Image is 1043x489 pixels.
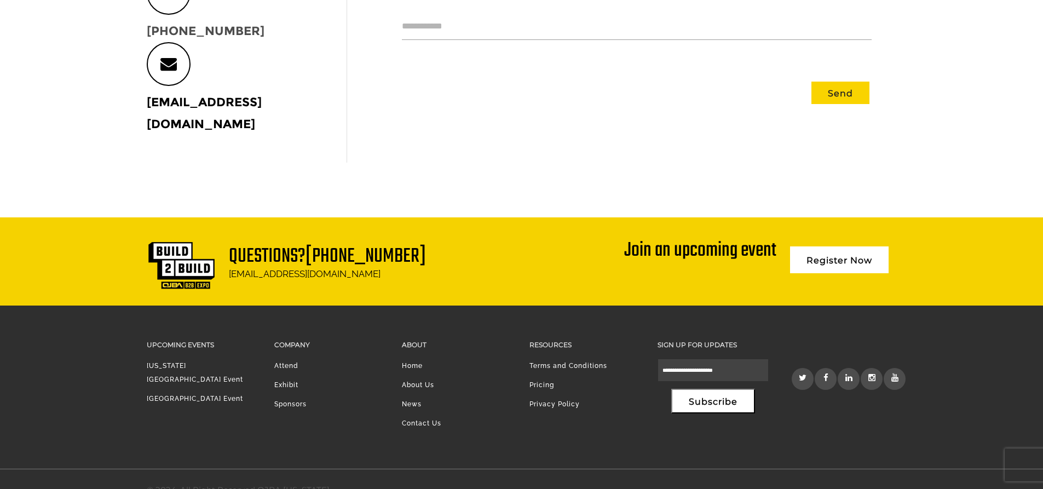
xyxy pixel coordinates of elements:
textarea: Type your message and click 'Submit' [14,166,200,328]
a: About Us [402,381,434,389]
a: [PHONE_NUMBER] [306,241,426,272]
h3: Upcoming Events [147,338,258,351]
h3: Resources [529,338,641,351]
div: Join an upcoming event [624,241,776,261]
em: Submit [160,337,199,352]
a: Privacy Policy [529,400,580,408]
a: [GEOGRAPHIC_DATA] Event [147,395,243,402]
a: Sponsors [274,400,307,408]
a: [EMAIL_ADDRESS][DOMAIN_NAME] [147,95,262,131]
a: Register Now [790,246,889,273]
h3: Company [274,338,385,351]
h1: Questions? [229,247,426,266]
button: Send [811,82,869,104]
input: Enter your email address [14,134,200,158]
h3: About [402,338,513,351]
input: Enter your last name [14,101,200,125]
div: Minimize live chat window [180,5,206,32]
a: Exhibit [274,381,298,389]
div: Leave a message [57,61,184,76]
a: Terms and Conditions [529,362,607,370]
button: Subscribe [671,389,755,413]
a: [EMAIL_ADDRESS][DOMAIN_NAME] [229,268,381,279]
a: Contact Us [402,419,441,427]
h3: Sign up for updates [658,338,769,351]
a: Pricing [529,381,554,389]
a: Attend [274,362,298,370]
